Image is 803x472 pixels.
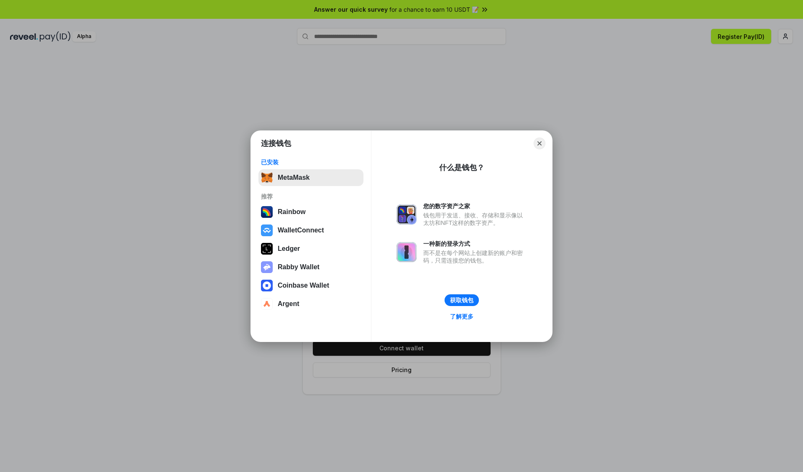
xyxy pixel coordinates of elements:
[450,296,473,304] div: 获取钱包
[261,243,273,255] img: svg+xml,%3Csvg%20xmlns%3D%22http%3A%2F%2Fwww.w3.org%2F2000%2Fsvg%22%20width%3D%2228%22%20height%3...
[423,212,527,227] div: 钱包用于发送、接收、存储和显示像以太坊和NFT这样的数字资产。
[258,222,363,239] button: WalletConnect
[396,204,417,225] img: svg+xml,%3Csvg%20xmlns%3D%22http%3A%2F%2Fwww.w3.org%2F2000%2Fsvg%22%20fill%3D%22none%22%20viewBox...
[278,300,299,308] div: Argent
[423,202,527,210] div: 您的数字资产之家
[450,313,473,320] div: 了解更多
[278,282,329,289] div: Coinbase Wallet
[278,208,306,216] div: Rainbow
[261,172,273,184] img: svg+xml,%3Csvg%20fill%3D%22none%22%20height%3D%2233%22%20viewBox%3D%220%200%2035%2033%22%20width%...
[278,227,324,234] div: WalletConnect
[261,138,291,148] h1: 连接钱包
[261,261,273,273] img: svg+xml,%3Csvg%20xmlns%3D%22http%3A%2F%2Fwww.w3.org%2F2000%2Fsvg%22%20fill%3D%22none%22%20viewBox...
[261,280,273,291] img: svg+xml,%3Csvg%20width%3D%2228%22%20height%3D%2228%22%20viewBox%3D%220%200%2028%2028%22%20fill%3D...
[258,296,363,312] button: Argent
[534,138,545,149] button: Close
[423,249,527,264] div: 而不是在每个网站上创建新的账户和密码，只需连接您的钱包。
[445,294,479,306] button: 获取钱包
[258,240,363,257] button: Ledger
[278,245,300,253] div: Ledger
[439,163,484,173] div: 什么是钱包？
[261,158,361,166] div: 已安装
[258,277,363,294] button: Coinbase Wallet
[423,240,527,247] div: 一种新的登录方式
[258,169,363,186] button: MetaMask
[261,298,273,310] img: svg+xml,%3Csvg%20width%3D%2228%22%20height%3D%2228%22%20viewBox%3D%220%200%2028%2028%22%20fill%3D...
[445,311,478,322] a: 了解更多
[278,174,309,181] div: MetaMask
[258,204,363,220] button: Rainbow
[261,193,361,200] div: 推荐
[261,206,273,218] img: svg+xml,%3Csvg%20width%3D%22120%22%20height%3D%22120%22%20viewBox%3D%220%200%20120%20120%22%20fil...
[258,259,363,276] button: Rabby Wallet
[278,263,320,271] div: Rabby Wallet
[396,242,417,262] img: svg+xml,%3Csvg%20xmlns%3D%22http%3A%2F%2Fwww.w3.org%2F2000%2Fsvg%22%20fill%3D%22none%22%20viewBox...
[261,225,273,236] img: svg+xml,%3Csvg%20width%3D%2228%22%20height%3D%2228%22%20viewBox%3D%220%200%2028%2028%22%20fill%3D...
